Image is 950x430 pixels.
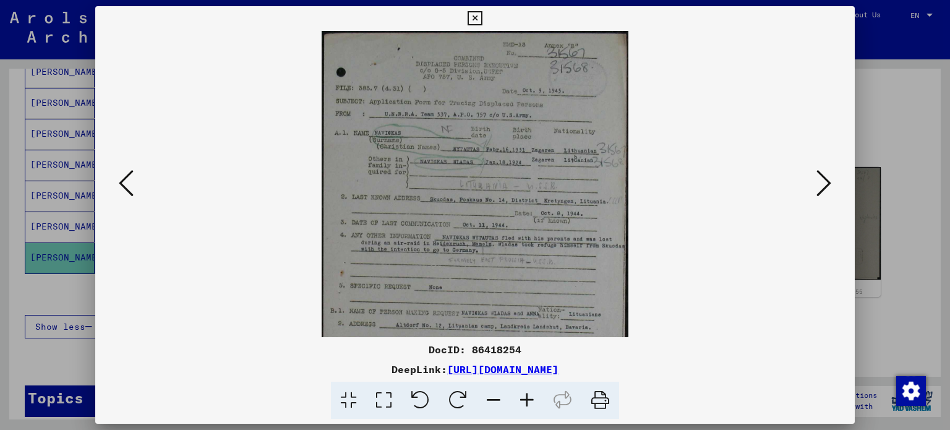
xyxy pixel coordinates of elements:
div: Change consent [896,376,925,405]
img: Change consent [896,376,926,406]
a: [URL][DOMAIN_NAME] [447,363,558,376]
img: 001.jpg [322,31,628,430]
div: DeepLink: [95,362,855,377]
div: DocID: 86418254 [95,342,855,357]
